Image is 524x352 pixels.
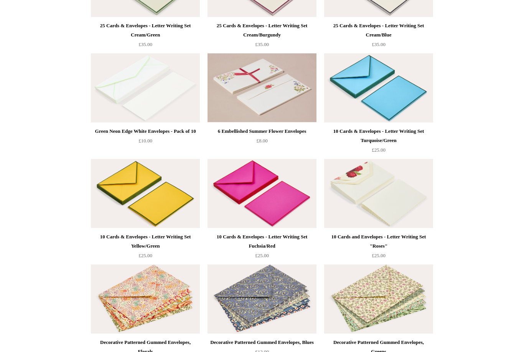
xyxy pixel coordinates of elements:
a: Decorative Patterned Gummed Envelopes, Blues Decorative Patterned Gummed Envelopes, Blues [208,265,316,334]
span: £35.00 [255,42,269,48]
a: 6 Embellished Summer Flower Envelopes £8.00 [208,127,316,159]
span: £25.00 [138,253,152,259]
span: £35.00 [372,42,386,48]
img: 10 Cards and Envelopes - Letter Writing Set "Roses" [324,159,433,228]
a: Decorative Patterned Gummed Envelopes, Greens Decorative Patterned Gummed Envelopes, Greens [324,265,433,334]
span: £25.00 [372,147,386,153]
img: 10 Cards & Envelopes - Letter Writing Set Turquoise/Green [324,54,433,123]
div: 6 Embellished Summer Flower Envelopes [209,127,315,136]
div: Decorative Patterned Gummed Envelopes, Blues [209,338,315,347]
div: 10 Cards & Envelopes - Letter Writing Set Yellow/Green [93,233,198,251]
a: Green Neon Edge White Envelopes - Pack of 10 Green Neon Edge White Envelopes - Pack of 10 [91,54,200,123]
a: 25 Cards & Envelopes - Letter Writing Set Cream/Blue £35.00 [324,21,433,53]
div: 25 Cards & Envelopes - Letter Writing Set Cream/Green [93,21,198,40]
div: 10 Cards & Envelopes - Letter Writing Set Fuchsia/Red [209,233,315,251]
a: 10 Cards and Envelopes - Letter Writing Set "Roses" £25.00 [324,233,433,264]
img: Green Neon Edge White Envelopes - Pack of 10 [91,54,200,123]
a: Green Neon Edge White Envelopes - Pack of 10 £10.00 [91,127,200,159]
a: 10 Cards & Envelopes - Letter Writing Set Turquoise/Green 10 Cards & Envelopes - Letter Writing S... [324,54,433,123]
img: 10 Cards & Envelopes - Letter Writing Set Yellow/Green [91,159,200,228]
a: 10 Cards & Envelopes - Letter Writing Set Yellow/Green £25.00 [91,233,200,264]
img: Decorative Patterned Gummed Envelopes, Greens [324,265,433,334]
a: 10 Cards & Envelopes - Letter Writing Set Turquoise/Green £25.00 [324,127,433,159]
a: 25 Cards & Envelopes - Letter Writing Set Cream/Green £35.00 [91,21,200,53]
div: 25 Cards & Envelopes - Letter Writing Set Cream/Burgundy [209,21,315,40]
a: 10 Cards and Envelopes - Letter Writing Set "Roses" 10 Cards and Envelopes - Letter Writing Set "... [324,159,433,228]
span: £35.00 [138,42,152,48]
a: 10 Cards & Envelopes - Letter Writing Set Fuchsia/Red 10 Cards & Envelopes - Letter Writing Set F... [208,159,316,228]
a: 10 Cards & Envelopes - Letter Writing Set Yellow/Green 10 Cards & Envelopes - Letter Writing Set ... [91,159,200,228]
img: Decorative Patterned Gummed Envelopes, Blues [208,265,316,334]
span: £10.00 [138,138,152,144]
div: 10 Cards and Envelopes - Letter Writing Set "Roses" [326,233,431,251]
a: 10 Cards & Envelopes - Letter Writing Set Fuchsia/Red £25.00 [208,233,316,264]
div: 25 Cards & Envelopes - Letter Writing Set Cream/Blue [326,21,431,40]
div: 10 Cards & Envelopes - Letter Writing Set Turquoise/Green [326,127,431,145]
div: Green Neon Edge White Envelopes - Pack of 10 [93,127,198,136]
a: 25 Cards & Envelopes - Letter Writing Set Cream/Burgundy £35.00 [208,21,316,53]
a: Decorative Patterned Gummed Envelopes, Florals Decorative Patterned Gummed Envelopes, Florals [91,265,200,334]
img: 10 Cards & Envelopes - Letter Writing Set Fuchsia/Red [208,159,316,228]
img: Decorative Patterned Gummed Envelopes, Florals [91,265,200,334]
span: £25.00 [372,253,386,259]
span: £25.00 [255,253,269,259]
a: 6 Embellished Summer Flower Envelopes 6 Embellished Summer Flower Envelopes [208,54,316,123]
img: 6 Embellished Summer Flower Envelopes [208,54,316,123]
span: £8.00 [256,138,267,144]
